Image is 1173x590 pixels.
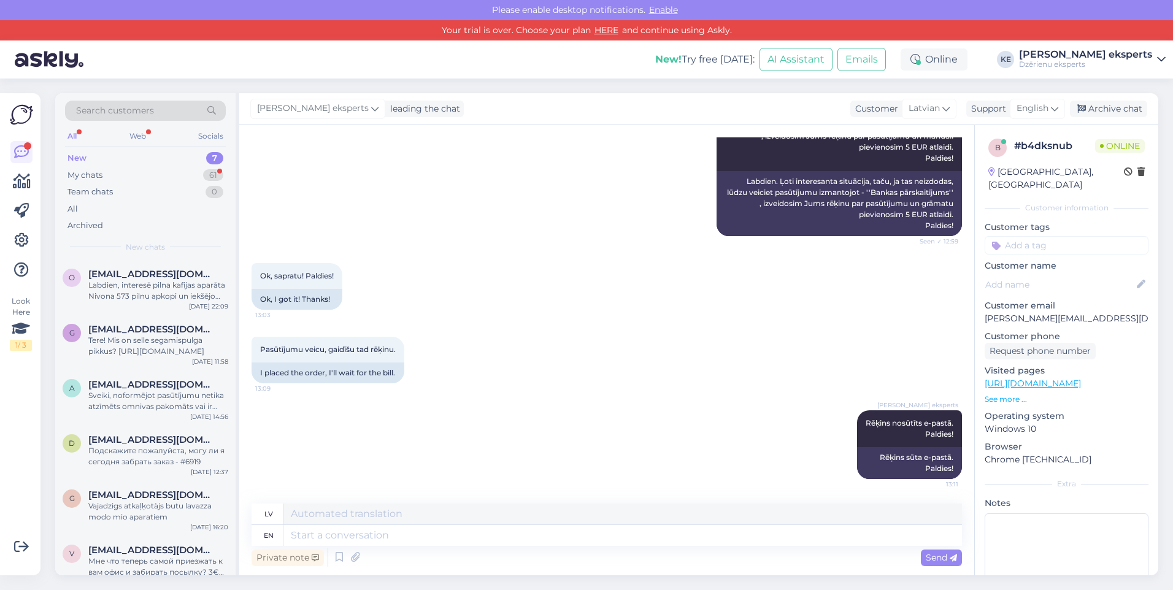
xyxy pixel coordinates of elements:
[985,378,1081,389] a: [URL][DOMAIN_NAME]
[837,48,886,71] button: Emails
[67,220,103,232] div: Archived
[67,169,102,182] div: My chats
[264,525,274,546] div: en
[645,4,682,15] span: Enable
[988,166,1124,191] div: [GEOGRAPHIC_DATA], [GEOGRAPHIC_DATA]
[985,299,1148,312] p: Customer email
[985,202,1148,213] div: Customer information
[88,269,216,280] span: ototurks@gmail.com
[88,445,228,467] div: Подскажите пожалуйста, могу ли я сегодня забрать заказ - #6919
[985,278,1134,291] input: Add name
[206,186,223,198] div: 0
[206,152,223,164] div: 7
[985,259,1148,272] p: Customer name
[67,186,113,198] div: Team chats
[190,412,228,421] div: [DATE] 14:56
[717,171,962,236] div: Labdien. Ļoti interesanta situācija, taču, ja tas neizdodas, lūdzu veiciet pasūtījumu izmantojot ...
[909,102,940,115] span: Latvian
[760,48,833,71] button: AI Assistant
[985,236,1148,255] input: Add a tag
[191,467,228,477] div: [DATE] 12:37
[69,439,75,448] span: d
[255,310,301,320] span: 13:03
[1019,50,1152,59] div: [PERSON_NAME] eksperts
[65,128,79,144] div: All
[260,271,334,280] span: Ok, sapratu! Paldies!
[88,545,216,556] span: vladavlad@inbox.lv
[997,51,1014,68] div: KE
[985,410,1148,423] p: Operating system
[69,328,75,337] span: g
[88,556,228,578] div: Мне что теперь самой приезжать к вам офис и забирать посылку? 3€ за омниву вернете?
[69,383,75,393] span: a
[866,418,953,439] span: Rēķins nosūtīts e-pastā. Paldies!
[69,549,74,558] span: v
[67,203,78,215] div: All
[69,273,75,282] span: o
[995,143,1001,152] span: b
[985,221,1148,234] p: Customer tags
[126,242,165,253] span: New chats
[985,330,1148,343] p: Customer phone
[912,480,958,489] span: 13:11
[912,237,958,246] span: Seen ✓ 12:59
[926,552,957,563] span: Send
[1095,139,1145,153] span: Online
[985,453,1148,466] p: Chrome [TECHNICAL_ID]
[985,423,1148,435] p: Windows 10
[255,384,301,393] span: 13:09
[88,379,216,390] span: agitadreimane@gmail.com
[901,48,967,71] div: Online
[88,489,216,500] span: gunita.jankovska2@inbox.lv
[203,169,223,182] div: 61
[10,296,32,351] div: Look Here
[985,497,1148,510] p: Notes
[67,152,87,164] div: New
[192,357,228,366] div: [DATE] 11:58
[985,394,1148,405] p: See more ...
[655,52,755,67] div: Try free [DATE]:
[189,302,228,311] div: [DATE] 22:09
[10,103,33,126] img: Askly Logo
[985,478,1148,489] div: Extra
[260,345,396,354] span: Pasūtījumu veicu, gaidīšu tad rēķinu.
[76,104,154,117] span: Search customers
[985,364,1148,377] p: Visited pages
[264,504,273,524] div: lv
[385,102,460,115] div: leading the chat
[966,102,1006,115] div: Support
[196,128,226,144] div: Socials
[252,289,342,310] div: Ok, I got it! Thanks!
[1019,59,1152,69] div: Dzērienu eksperts
[985,312,1148,325] p: [PERSON_NAME][EMAIL_ADDRESS][DOMAIN_NAME]
[10,340,32,351] div: 1 / 3
[985,440,1148,453] p: Browser
[1014,139,1095,153] div: # b4dksnub
[985,343,1096,359] div: Request phone number
[591,25,622,36] a: HERE
[1017,102,1048,115] span: English
[252,362,404,383] div: I placed the order, I'll wait for the bill.
[127,128,148,144] div: Web
[88,390,228,412] div: Sveiki, noformējot pasūtījumu netika atzīmēts omnivas pakomāts vai ir iespēja piegādāt pasūtijumu...
[850,102,898,115] div: Customer
[655,53,682,65] b: New!
[69,494,75,503] span: g
[252,550,324,566] div: Private note
[857,447,962,479] div: Rēķins sūta e-pastā. Paldies!
[88,335,228,357] div: Tere! Mis on selle segamispulga pikkus? [URL][DOMAIN_NAME]
[1019,50,1166,69] a: [PERSON_NAME] ekspertsDzērienu eksperts
[257,102,369,115] span: [PERSON_NAME] eksperts
[877,400,958,410] span: [PERSON_NAME] eksperts
[88,434,216,445] span: deh4eg13@gmail.com
[88,280,228,302] div: Labdien, interesē pilna kafijas aparāta Nivona 573 pilnu apkopi un iekšējo detaļu pārbaudi. Vai t...
[88,324,216,335] span: geitlin@collade.ee
[88,500,228,523] div: Vajadzigs atkaļķotàjs butu lavazza modo mio aparatiem
[1070,101,1147,117] div: Archive chat
[190,523,228,532] div: [DATE] 16:20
